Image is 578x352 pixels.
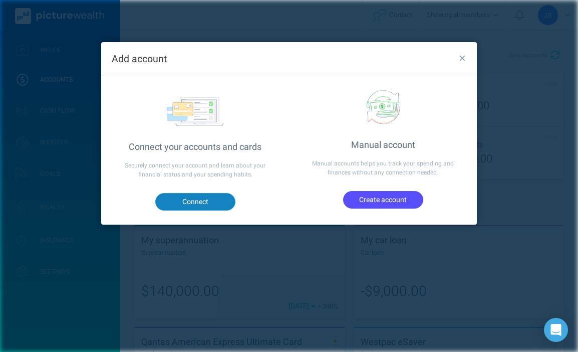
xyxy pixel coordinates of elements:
[101,154,289,186] div: Securely connect your account and learn about your financial status and your spending habits.
[112,52,167,66] span: Add account
[289,152,477,184] div: Manual accounts helps you track your spending and finances without any connection needed.
[155,193,235,210] button: Connect
[289,138,477,152] div: Manual account
[544,318,568,342] div: Open Intercom Messenger
[343,191,423,208] button: Create account
[101,140,289,154] div: Connect your accounts and cards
